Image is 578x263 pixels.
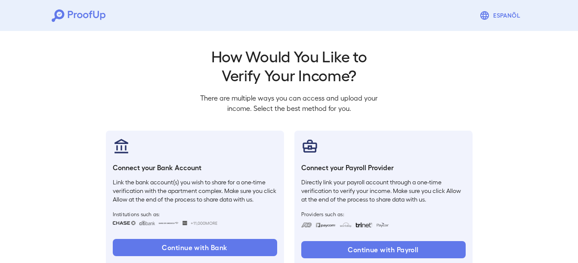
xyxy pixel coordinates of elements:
p: Directly link your payroll account through a one-time verification to verify your income. Make su... [301,178,466,204]
h6: Connect your Bank Account [113,162,277,173]
img: bankAccount.svg [113,138,130,155]
p: Link the bank account(s) you wish to share for a one-time verification with the apartment complex... [113,178,277,204]
button: Espanõl [476,7,526,24]
span: Providers such as: [301,211,466,217]
span: Institutions such as: [113,211,277,217]
img: workday.svg [340,223,352,227]
h2: How Would You Like to Verify Your Income? [194,46,385,84]
img: bankOfAmerica.svg [158,221,179,225]
img: payrollProvider.svg [301,138,318,155]
img: wellsfargo.svg [182,221,187,225]
img: paycom.svg [315,223,336,227]
span: +11,000 More [191,220,217,226]
img: chase.svg [113,221,136,225]
img: trinet.svg [355,223,373,227]
img: adp.svg [301,223,312,227]
h6: Connect your Payroll Provider [301,162,466,173]
img: citibank.svg [139,221,155,225]
p: There are multiple ways you can access and upload your income. Select the best method for you. [194,93,385,113]
img: paycon.svg [376,223,389,227]
button: Continue with Bank [113,239,277,256]
button: Continue with Payroll [301,241,466,258]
